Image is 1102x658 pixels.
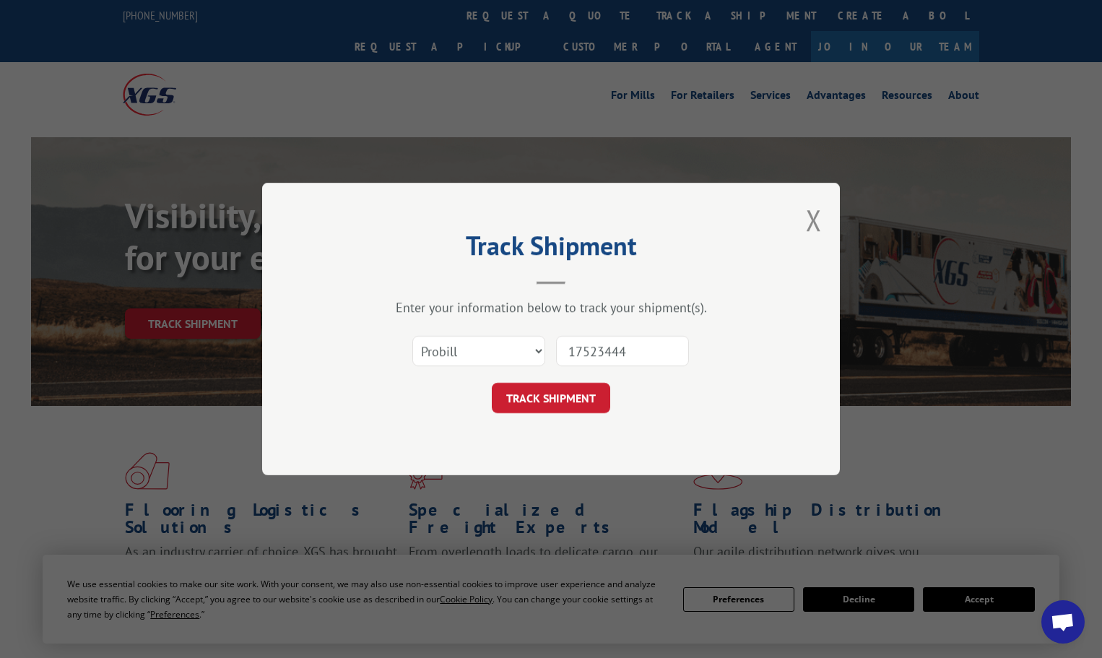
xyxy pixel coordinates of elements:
[334,299,768,316] div: Enter your information below to track your shipment(s).
[334,235,768,263] h2: Track Shipment
[1041,600,1085,644] div: Open chat
[492,383,610,413] button: TRACK SHIPMENT
[556,336,689,366] input: Number(s)
[806,201,822,239] button: Close modal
